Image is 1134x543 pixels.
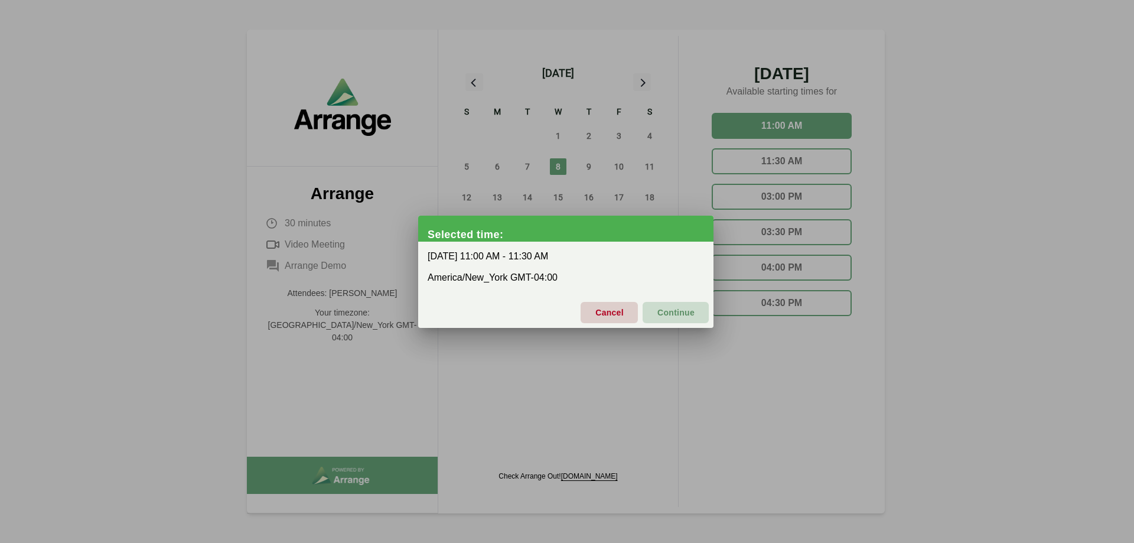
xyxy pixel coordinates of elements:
[595,300,624,325] span: Cancel
[657,300,695,325] span: Continue
[643,302,709,323] button: Continue
[428,229,713,240] div: Selected time:
[581,302,638,323] button: Cancel
[418,242,713,292] div: [DATE] 11:00 AM - 11:30 AM America/New_York GMT-04:00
